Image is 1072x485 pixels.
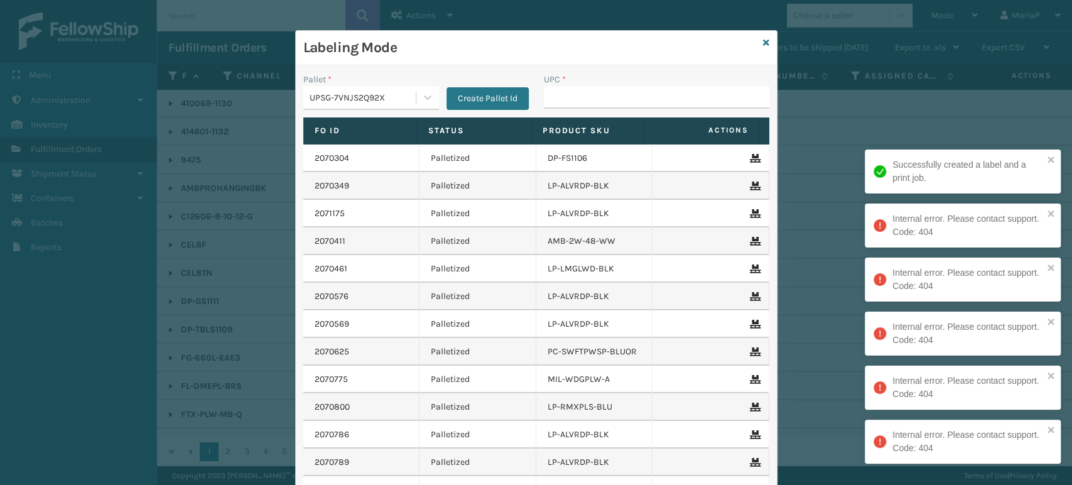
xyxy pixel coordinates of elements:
a: 2071175 [315,207,345,220]
label: Product SKU [543,125,634,136]
i: Remove From Pallet [750,347,757,356]
label: Pallet [303,73,332,86]
i: Remove From Pallet [750,458,757,467]
i: Remove From Pallet [750,209,757,218]
td: Palletized [420,393,536,421]
a: 2070569 [315,318,349,330]
a: 2070349 [315,180,349,192]
button: close [1047,371,1056,383]
button: close [1047,263,1056,275]
td: Palletized [420,283,536,310]
span: Actions [649,120,756,141]
label: UPC [544,73,566,86]
a: 2070786 [315,428,349,441]
td: LP-ALVRDP-BLK [536,421,653,449]
td: Palletized [420,310,536,338]
td: LP-ALVRDP-BLK [536,449,653,476]
div: Internal error. Please contact support. Code: 404 [892,212,1043,239]
div: Internal error. Please contact support. Code: 404 [892,374,1043,401]
a: 2070411 [315,235,345,248]
a: 2070576 [315,290,349,303]
td: MIL-WDGPLW-A [536,366,653,393]
i: Remove From Pallet [750,154,757,163]
td: LP-ALVRDP-BLK [536,283,653,310]
h3: Labeling Mode [303,38,758,57]
td: Palletized [420,255,536,283]
td: Palletized [420,366,536,393]
a: 2070800 [315,401,350,413]
td: LP-ALVRDP-BLK [536,172,653,200]
i: Remove From Pallet [750,430,757,439]
label: Fo Id [315,125,406,136]
label: Status [428,125,519,136]
button: close [1047,209,1056,221]
i: Remove From Pallet [750,264,757,273]
td: DP-FS1106 [536,144,653,172]
td: AMB-2W-48-WW [536,227,653,255]
i: Remove From Pallet [750,292,757,301]
td: PC-SWFTPWSP-BLUOR [536,338,653,366]
i: Remove From Pallet [750,375,757,384]
a: 2070461 [315,263,347,275]
td: Palletized [420,449,536,476]
i: Remove From Pallet [750,237,757,246]
td: LP-ALVRDP-BLK [536,310,653,338]
div: Internal error. Please contact support. Code: 404 [892,428,1043,455]
button: close [1047,425,1056,437]
button: close [1047,317,1056,329]
div: Internal error. Please contact support. Code: 404 [892,320,1043,347]
div: UPSG-7VNJS2Q92X [310,91,417,104]
a: 2070304 [315,152,349,165]
button: close [1047,155,1056,166]
td: LP-LMGLWD-BLK [536,255,653,283]
td: Palletized [420,421,536,449]
i: Remove From Pallet [750,320,757,329]
td: Palletized [420,200,536,227]
td: Palletized [420,172,536,200]
td: Palletized [420,144,536,172]
td: LP-ALVRDP-BLK [536,200,653,227]
div: Successfully created a label and a print job. [892,158,1043,185]
td: LP-RMXPLS-BLU [536,393,653,421]
i: Remove From Pallet [750,403,757,411]
button: Create Pallet Id [447,87,529,110]
a: 2070775 [315,373,348,386]
td: Palletized [420,227,536,255]
a: 2070625 [315,346,349,358]
a: 2070789 [315,456,349,469]
div: Internal error. Please contact support. Code: 404 [892,266,1043,293]
td: Palletized [420,338,536,366]
i: Remove From Pallet [750,182,757,190]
